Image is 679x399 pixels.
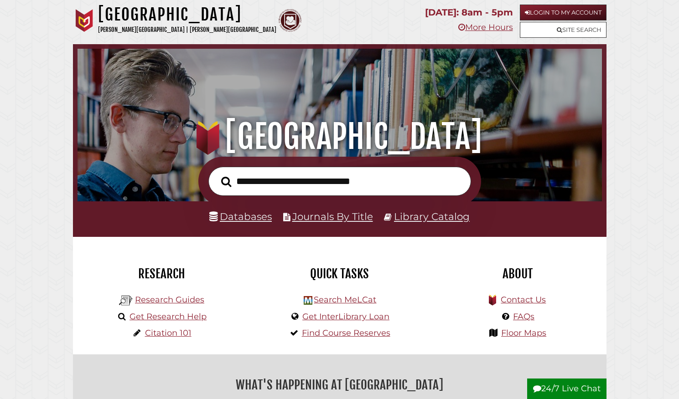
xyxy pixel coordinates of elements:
[501,295,546,305] a: Contact Us
[435,266,600,281] h2: About
[145,328,192,338] a: Citation 101
[88,117,591,157] h1: [GEOGRAPHIC_DATA]
[135,295,204,305] a: Research Guides
[520,5,606,20] a: Login to My Account
[80,374,600,395] h2: What's Happening at [GEOGRAPHIC_DATA]
[394,210,470,222] a: Library Catalog
[292,210,373,222] a: Journals By Title
[304,296,312,305] img: Hekman Library Logo
[221,176,231,187] i: Search
[520,22,606,38] a: Site Search
[73,9,96,32] img: Calvin University
[302,328,390,338] a: Find Course Reserves
[258,266,422,281] h2: Quick Tasks
[217,174,236,189] button: Search
[130,312,207,322] a: Get Research Help
[209,210,272,222] a: Databases
[279,9,301,32] img: Calvin Theological Seminary
[314,295,376,305] a: Search MeLCat
[80,266,244,281] h2: Research
[98,5,276,25] h1: [GEOGRAPHIC_DATA]
[513,312,534,322] a: FAQs
[302,312,389,322] a: Get InterLibrary Loan
[501,328,546,338] a: Floor Maps
[98,25,276,35] p: [PERSON_NAME][GEOGRAPHIC_DATA] | [PERSON_NAME][GEOGRAPHIC_DATA]
[425,5,513,20] p: [DATE]: 8am - 5pm
[119,294,133,307] img: Hekman Library Logo
[458,22,513,32] a: More Hours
